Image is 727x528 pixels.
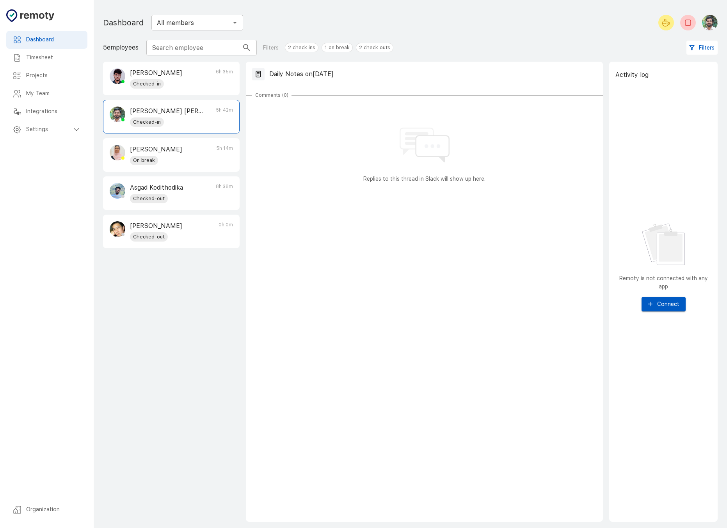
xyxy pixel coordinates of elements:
[686,41,718,55] button: Filters
[130,68,182,78] p: [PERSON_NAME]
[26,53,81,62] h6: Timesheet
[110,107,125,122] img: Muhammed Afsal Villan
[26,36,81,44] h6: Dashboard
[130,233,168,241] span: Checked-out
[216,107,233,127] p: 5h 42m
[110,68,125,84] img: Mohammed Noman
[6,103,87,121] div: Integrations
[6,501,87,519] div: Organization
[6,85,87,103] div: My Team
[130,118,164,126] span: Checked-in
[26,505,81,514] h6: Organization
[219,221,233,242] p: 0h 0m
[680,15,696,30] button: Check-out
[615,70,649,80] p: Activity log
[356,43,393,52] div: 2 check outs
[702,15,718,30] img: Muhammed Afsal Villan
[642,297,686,311] button: Connect
[26,89,81,98] h6: My Team
[216,68,233,89] p: 6h 35m
[322,44,352,52] span: 1 on break
[322,43,353,52] div: 1 on break
[110,145,125,160] img: Nishana Moyan
[285,43,318,52] div: 2 check ins
[285,44,318,52] span: 2 check ins
[130,107,203,116] p: [PERSON_NAME] [PERSON_NAME]
[110,183,125,199] img: Asgad Kodithodika
[229,17,240,28] button: Open
[130,195,168,203] span: Checked-out
[130,156,158,164] span: On break
[255,92,288,99] p: Comments ( 0 )
[699,12,718,34] button: Muhammed Afsal Villan
[26,107,81,116] h6: Integrations
[26,125,72,134] h6: Settings
[269,69,334,79] p: Daily Notes on [DATE]
[216,145,233,165] p: 5h 14m
[6,121,87,139] div: Settings
[6,49,87,67] div: Timesheet
[658,15,674,30] button: Start your break
[6,31,87,49] div: Dashboard
[130,183,183,192] p: Asgad Kodithodika
[103,16,144,29] h1: Dashboard
[216,183,233,203] p: 8h 38m
[110,221,125,237] img: Cheng Fei
[130,221,182,231] p: [PERSON_NAME]
[6,67,87,85] div: Projects
[130,80,164,88] span: Checked-in
[263,44,279,52] p: Filters
[130,145,182,154] p: [PERSON_NAME]
[252,175,597,183] p: Replies to this thread in Slack will show up here.
[356,44,393,52] span: 2 check outs
[103,43,139,52] p: 5 employees
[26,71,81,80] h6: Projects
[615,274,711,291] p: Remoty is not connected with any app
